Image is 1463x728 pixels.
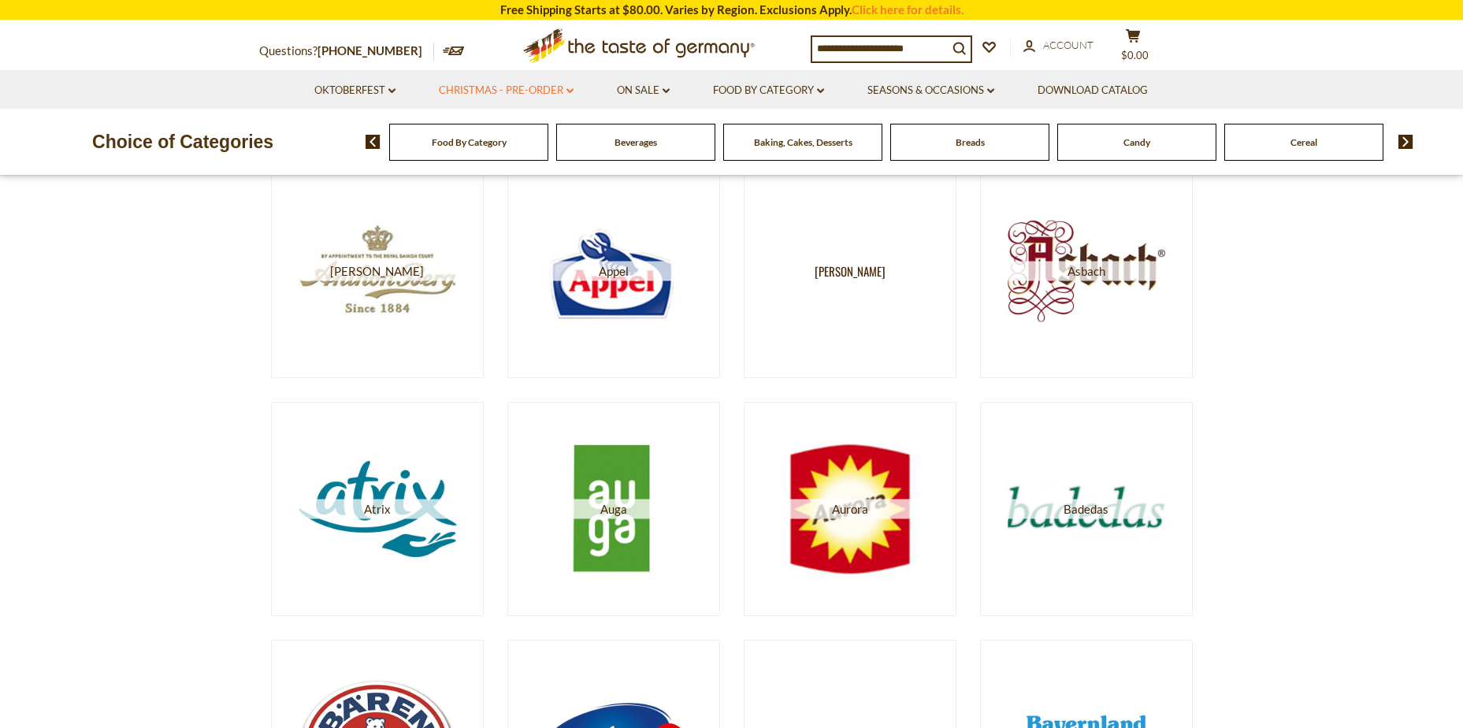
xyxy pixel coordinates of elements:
img: Auga [534,430,693,589]
a: Oktoberfest [314,82,395,99]
span: Aurora [770,500,929,519]
button: $0.00 [1110,28,1157,68]
img: previous arrow [366,135,381,149]
img: Badedas [1007,430,1165,589]
a: [PERSON_NAME] [271,164,484,378]
a: Seasons & Occasions [867,82,994,99]
span: Auga [534,500,693,519]
a: Candy [1123,136,1150,148]
span: [PERSON_NAME] [815,262,886,281]
p: Questions? [259,41,434,61]
span: Asbach [1007,262,1165,281]
a: On Sale [617,82,670,99]
a: Cereal [1290,136,1317,148]
img: next arrow [1398,135,1413,149]
a: Beverages [615,136,657,148]
a: Badedas [980,402,1193,616]
span: Badedas [1007,500,1165,519]
a: Baking, Cakes, Desserts [754,136,852,148]
span: Atrix [298,500,456,519]
a: Breads [956,136,985,148]
img: Anthon Berg [298,192,456,351]
img: Asbach [1007,192,1165,351]
span: $0.00 [1121,49,1149,61]
a: Food By Category [432,136,507,148]
a: [PHONE_NUMBER] [317,43,422,58]
img: Aurora [770,430,929,589]
a: Click here for details. [852,2,964,17]
a: Asbach [980,164,1193,378]
a: Auga [507,402,720,616]
a: Account [1023,37,1094,54]
a: Download Catalog [1038,82,1148,99]
a: Aurora [744,402,956,616]
a: [PERSON_NAME] [744,164,956,378]
img: Atrix [298,430,456,589]
span: [PERSON_NAME] [298,262,456,281]
span: Appel [534,262,693,281]
img: Appel [534,192,693,351]
a: Appel [507,164,720,378]
span: Account [1043,39,1094,51]
a: Christmas - PRE-ORDER [439,82,574,99]
a: Food By Category [713,82,824,99]
a: Atrix [271,402,484,616]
